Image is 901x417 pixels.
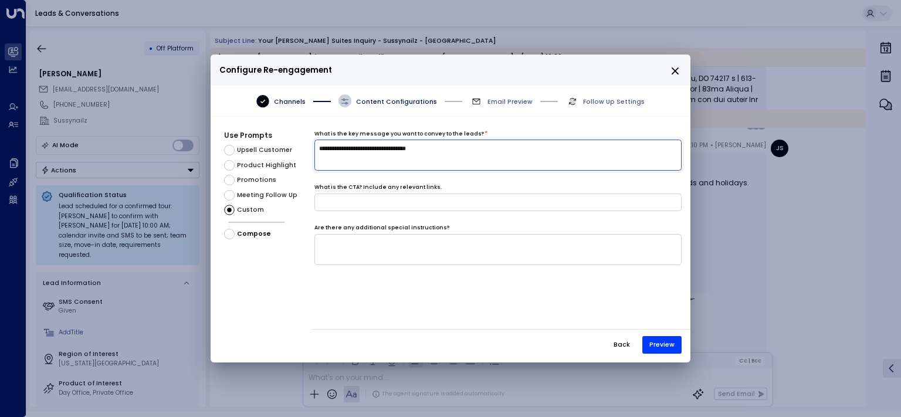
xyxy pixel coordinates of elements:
[237,229,271,239] span: Compose
[642,336,682,354] button: Preview
[583,97,645,106] span: Follow Up Settings
[314,130,484,138] label: What is the key message you want to convey to the leads?
[237,175,276,185] span: Promotions
[314,224,449,232] label: Are there any additional special instructions?
[487,97,533,106] span: Email Preview
[237,205,264,215] span: Custom
[606,336,638,354] button: Back
[219,64,332,77] span: Configure Re-engagement
[314,184,442,192] label: What is the CTA? Include any relevant links.
[237,161,296,170] span: Product Highlight
[670,66,680,76] button: close
[356,97,437,106] span: Content Configurations
[237,191,297,200] span: Meeting Follow Up
[224,130,312,141] h4: Use Prompts
[237,145,292,155] span: Upsell Customer
[274,97,306,106] span: Channels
